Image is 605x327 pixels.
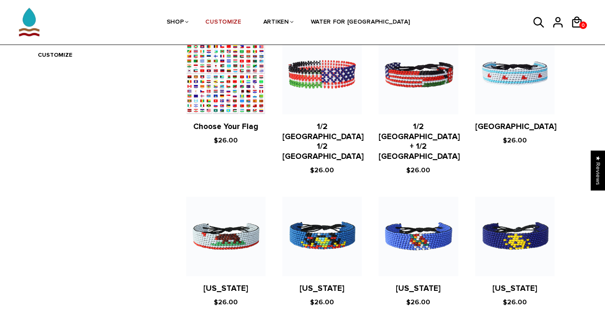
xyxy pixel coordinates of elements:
[396,284,441,293] a: [US_STATE]
[591,150,605,190] div: Click to open Judge.me floating reviews tab
[167,0,184,45] a: SHOP
[579,20,587,31] span: 0
[38,51,72,58] a: CUSTOMIZE
[263,0,289,45] a: ARTIKEN
[205,0,241,45] a: CUSTOMIZE
[214,298,238,306] span: $26.00
[300,284,345,293] a: [US_STATE]
[492,284,537,293] a: [US_STATE]
[503,136,527,145] span: $26.00
[310,166,334,174] span: $26.00
[193,122,258,132] a: Choose Your Flag
[311,0,410,45] a: WATER FOR [GEOGRAPHIC_DATA]
[579,21,587,29] a: 0
[406,298,430,306] span: $26.00
[406,166,430,174] span: $26.00
[379,122,460,161] a: 1/2 [GEOGRAPHIC_DATA] + 1/2 [GEOGRAPHIC_DATA]
[203,284,248,293] a: [US_STATE]
[282,122,364,161] a: 1/2 [GEOGRAPHIC_DATA] 1/2 [GEOGRAPHIC_DATA]
[503,298,527,306] span: $26.00
[475,122,557,132] a: [GEOGRAPHIC_DATA]
[310,298,334,306] span: $26.00
[214,136,238,145] span: $26.00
